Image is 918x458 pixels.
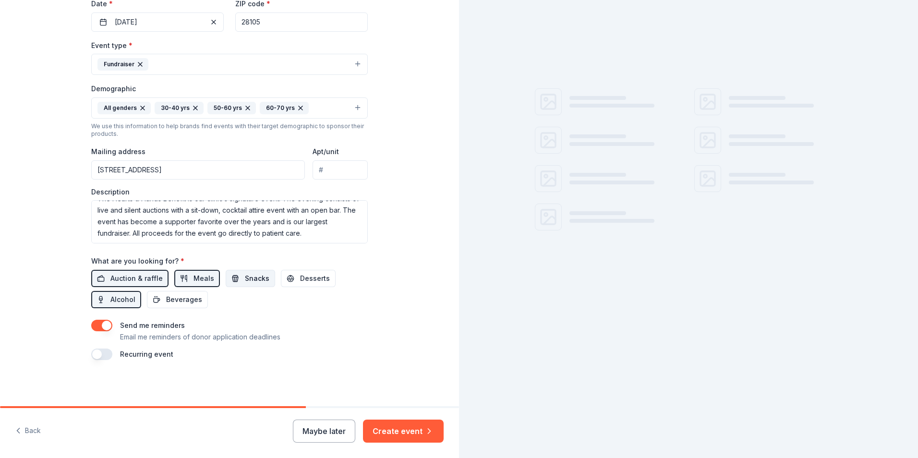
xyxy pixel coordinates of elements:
label: Event type [91,41,133,50]
button: All genders30-40 yrs50-60 yrs60-70 yrs [91,97,368,119]
span: Desserts [300,273,330,284]
label: What are you looking for? [91,256,184,266]
button: Meals [174,270,220,287]
div: 60-70 yrs [260,102,309,114]
button: Beverages [147,291,208,308]
button: Auction & raffle [91,270,169,287]
span: Alcohol [110,294,135,305]
div: All genders [97,102,151,114]
div: 50-60 yrs [207,102,256,114]
label: Recurring event [120,350,173,358]
input: 12345 (U.S. only) [235,12,368,32]
input: # [313,160,368,180]
p: Email me reminders of donor application deadlines [120,331,280,343]
span: Meals [193,273,214,284]
button: Create event [363,420,444,443]
textarea: The Hearts & Hands Benefit is our clinic’s signature event. The evening consists of live and sile... [91,200,368,243]
button: Desserts [281,270,336,287]
button: Back [15,421,41,441]
button: Alcohol [91,291,141,308]
div: We use this information to help brands find events with their target demographic to sponsor their... [91,122,368,138]
button: Maybe later [293,420,355,443]
span: Beverages [166,294,202,305]
label: Apt/unit [313,147,339,157]
span: Auction & raffle [110,273,163,284]
button: Fundraiser [91,54,368,75]
label: Description [91,187,130,197]
button: Snacks [226,270,275,287]
div: 30-40 yrs [155,102,204,114]
label: Demographic [91,84,136,94]
button: [DATE] [91,12,224,32]
input: Enter a US address [91,160,305,180]
div: Fundraiser [97,58,148,71]
span: Snacks [245,273,269,284]
label: Send me reminders [120,321,185,329]
label: Mailing address [91,147,145,157]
